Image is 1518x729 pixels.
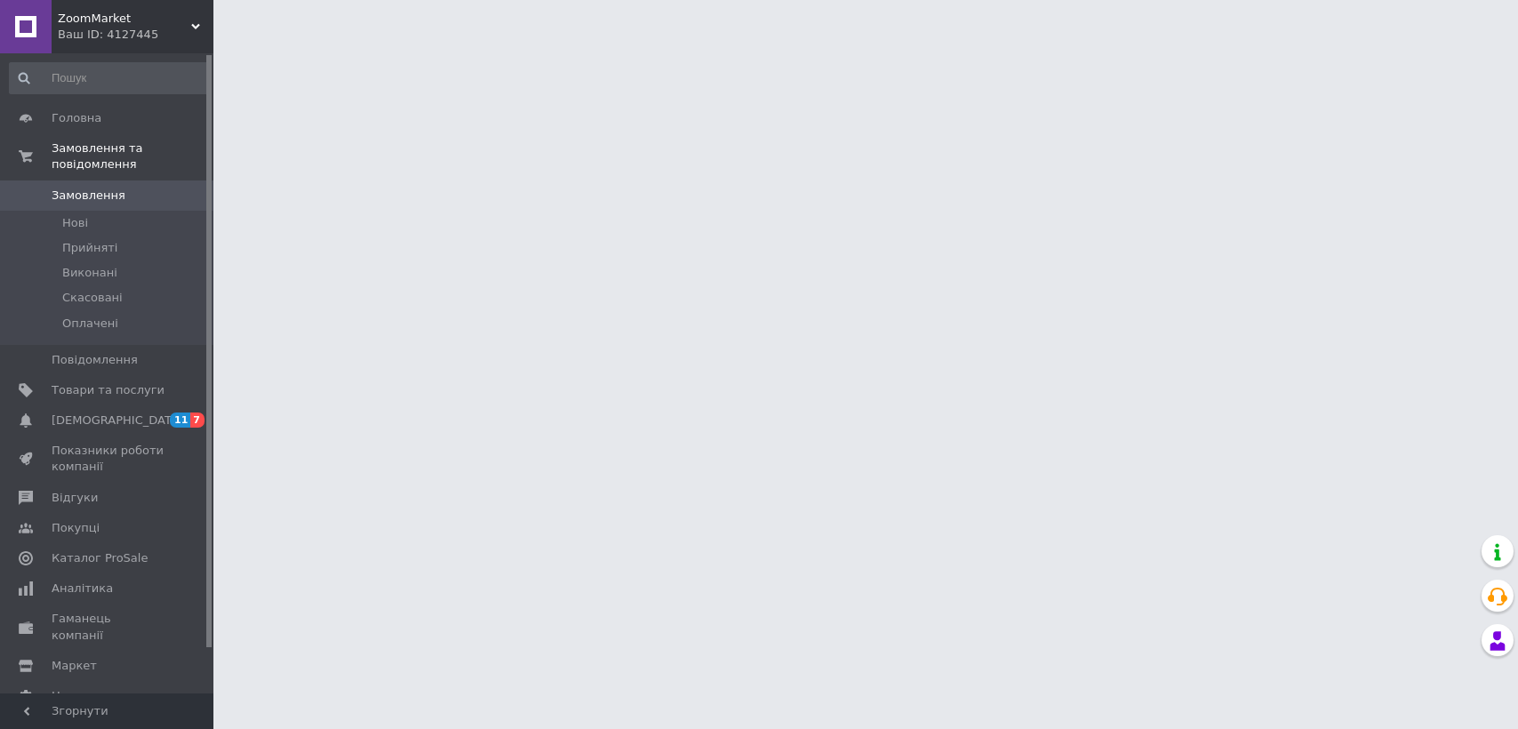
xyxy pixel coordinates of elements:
[62,316,118,332] span: Оплачені
[58,27,213,43] div: Ваш ID: 4127445
[52,413,183,429] span: [DEMOGRAPHIC_DATA]
[52,658,97,674] span: Маркет
[52,382,165,398] span: Товари та послуги
[52,611,165,643] span: Гаманець компанії
[62,215,88,231] span: Нові
[62,240,117,256] span: Прийняті
[9,62,209,94] input: Пошук
[52,110,101,126] span: Головна
[52,581,113,597] span: Аналітика
[52,490,98,506] span: Відгуки
[190,413,205,428] span: 7
[62,290,123,306] span: Скасовані
[170,413,190,428] span: 11
[52,688,142,704] span: Налаштування
[52,140,213,172] span: Замовлення та повідомлення
[62,265,117,281] span: Виконані
[52,352,138,368] span: Повідомлення
[52,188,125,204] span: Замовлення
[52,443,165,475] span: Показники роботи компанії
[52,520,100,536] span: Покупці
[58,11,191,27] span: ZoomMarket
[52,550,148,566] span: Каталог ProSale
